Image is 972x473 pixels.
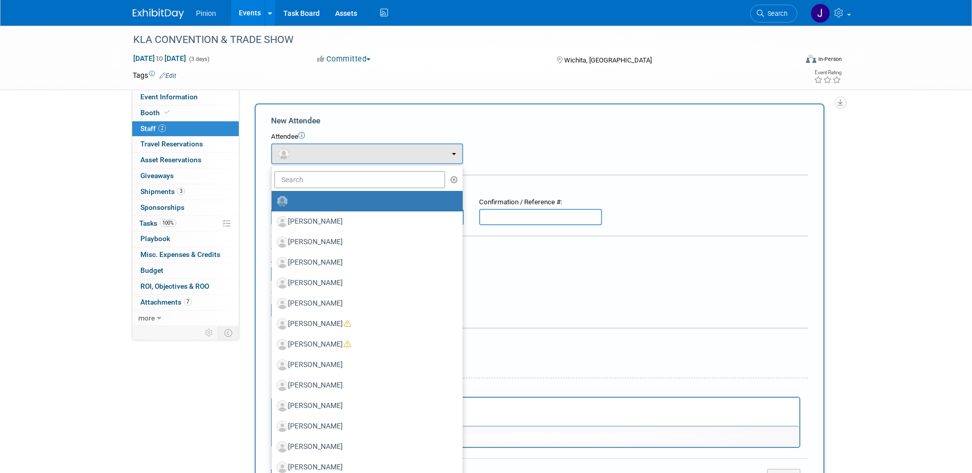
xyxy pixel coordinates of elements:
[132,231,239,247] a: Playbook
[277,316,452,332] label: [PERSON_NAME]
[277,318,288,330] img: Associate-Profile-5.png
[132,216,239,231] a: Tasks100%
[140,203,184,211] span: Sponsorships
[814,70,841,75] div: Event Rating
[811,4,830,23] img: Jennifer Plumisto
[160,219,176,227] span: 100%
[138,314,155,322] span: more
[271,132,808,142] div: Attendee
[188,56,210,62] span: (3 days)
[140,298,192,306] span: Attachments
[277,257,288,268] img: Associate-Profile-5.png
[196,9,216,17] span: Pinion
[277,295,452,312] label: [PERSON_NAME]
[277,236,288,248] img: Associate-Profile-5.png
[277,359,288,371] img: Associate-Profile-5.png
[806,55,816,63] img: Format-Inperson.png
[184,298,192,306] span: 7
[130,31,782,49] div: KLA CONVENTION & TRADE SHOW
[277,277,288,289] img: Associate-Profile-5.png
[277,439,452,455] label: [PERSON_NAME]
[277,421,288,432] img: Associate-Profile-5.png
[277,441,288,453] img: Associate-Profile-5.png
[277,234,452,250] label: [PERSON_NAME]
[133,9,184,19] img: ExhibitDay
[277,298,288,309] img: Associate-Profile-5.png
[132,105,239,121] a: Booth
[271,115,808,126] div: New Attendee
[140,124,166,133] span: Staff
[277,398,452,414] label: [PERSON_NAME]
[277,377,452,394] label: [PERSON_NAME]
[159,72,176,79] a: Edit
[132,168,239,184] a: Giveaways
[132,153,239,168] a: Asset Reservations
[140,109,172,117] span: Booth
[140,93,198,101] span: Event Information
[277,216,288,227] img: Associate-Profile-5.png
[140,282,209,290] span: ROI, Objectives & ROO
[140,266,163,274] span: Budget
[140,140,203,148] span: Travel Reservations
[271,335,808,346] div: Misc. Attachments & Notes
[737,53,842,69] div: Event Format
[277,196,288,207] img: Unassigned-User-Icon.png
[132,121,239,137] a: Staff2
[132,137,239,152] a: Travel Reservations
[140,250,220,259] span: Misc. Expenses & Credits
[764,10,788,17] span: Search
[314,54,375,64] button: Committed
[277,275,452,291] label: [PERSON_NAME]
[271,385,800,395] div: Notes
[277,462,288,473] img: Associate-Profile-5.png
[750,5,797,23] a: Search
[271,182,808,192] div: Registration / Ticket Info (optional)
[158,124,166,132] span: 2
[271,244,808,254] div: Cost:
[140,156,201,164] span: Asset Reservations
[177,187,185,195] span: 3
[132,90,239,105] a: Event Information
[164,110,170,115] i: Booth reservation complete
[133,70,176,80] td: Tags
[132,247,239,263] a: Misc. Expenses & Credits
[277,213,452,230] label: [PERSON_NAME]
[277,380,288,391] img: Associate-Profile-5.png
[155,54,164,62] span: to
[277,336,452,353] label: [PERSON_NAME]
[140,187,185,196] span: Shipments
[139,219,176,227] span: Tasks
[132,311,239,326] a: more
[200,326,218,339] td: Personalize Event Tab Strip
[274,171,446,188] input: Search
[818,55,842,63] div: In-Person
[272,398,799,426] iframe: Rich Text Area
[132,279,239,294] a: ROI, Objectives & ROO
[277,400,288,412] img: Associate-Profile-5.png
[277,357,452,373] label: [PERSON_NAME]
[132,184,239,200] a: Shipments3
[133,54,187,63] span: [DATE] [DATE]
[132,200,239,216] a: Sponsorships
[132,295,239,310] a: Attachments7
[140,171,174,180] span: Giveaways
[140,234,170,243] span: Playbook
[277,254,452,271] label: [PERSON_NAME]
[277,418,452,435] label: [PERSON_NAME]
[218,326,239,339] td: Toggle Event Tabs
[564,56,652,64] span: Wichita, [GEOGRAPHIC_DATA]
[132,263,239,278] a: Budget
[277,339,288,350] img: Associate-Profile-5.png
[479,198,602,207] div: Confirmation / Reference #:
